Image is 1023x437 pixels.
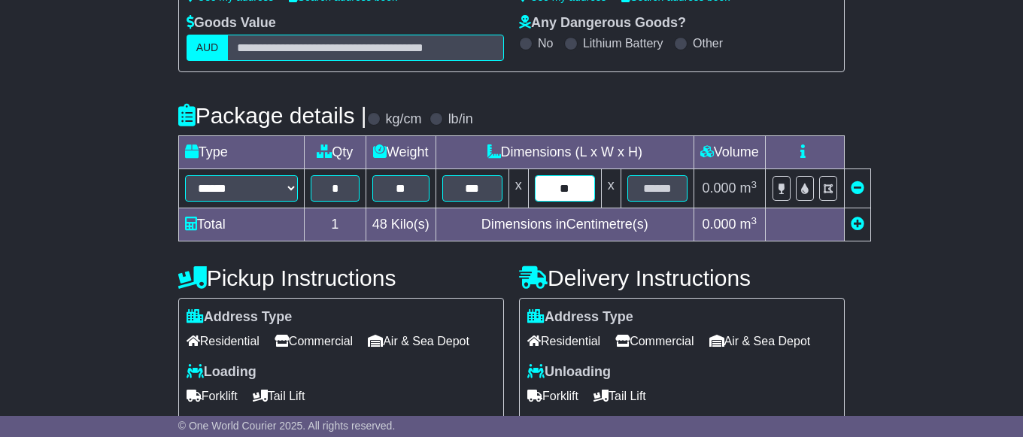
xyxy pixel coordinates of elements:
[851,181,864,196] a: Remove this item
[178,103,367,128] h4: Package details |
[187,35,229,61] label: AUD
[178,136,304,169] td: Type
[527,329,600,353] span: Residential
[436,136,694,169] td: Dimensions (L x W x H)
[304,136,366,169] td: Qty
[386,111,422,128] label: kg/cm
[508,169,528,208] td: x
[178,266,504,290] h4: Pickup Instructions
[448,111,473,128] label: lb/in
[187,329,260,353] span: Residential
[740,181,757,196] span: m
[538,36,553,50] label: No
[601,169,621,208] td: x
[851,217,864,232] a: Add new item
[366,136,436,169] td: Weight
[740,217,757,232] span: m
[751,179,757,190] sup: 3
[187,309,293,326] label: Address Type
[583,36,663,50] label: Lithium Battery
[187,15,276,32] label: Goods Value
[372,217,387,232] span: 48
[709,329,811,353] span: Air & Sea Depot
[519,15,686,32] label: Any Dangerous Goods?
[593,384,646,408] span: Tail Lift
[187,364,257,381] label: Loading
[187,384,238,408] span: Forklift
[178,420,396,432] span: © One World Courier 2025. All rights reserved.
[527,364,611,381] label: Unloading
[178,208,304,241] td: Total
[436,208,694,241] td: Dimensions in Centimetre(s)
[368,329,469,353] span: Air & Sea Depot
[694,136,765,169] td: Volume
[366,208,436,241] td: Kilo(s)
[615,329,694,353] span: Commercial
[702,217,736,232] span: 0.000
[253,384,305,408] span: Tail Lift
[702,181,736,196] span: 0.000
[275,329,353,353] span: Commercial
[751,215,757,226] sup: 3
[527,309,633,326] label: Address Type
[304,208,366,241] td: 1
[519,266,845,290] h4: Delivery Instructions
[693,36,723,50] label: Other
[527,384,578,408] span: Forklift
